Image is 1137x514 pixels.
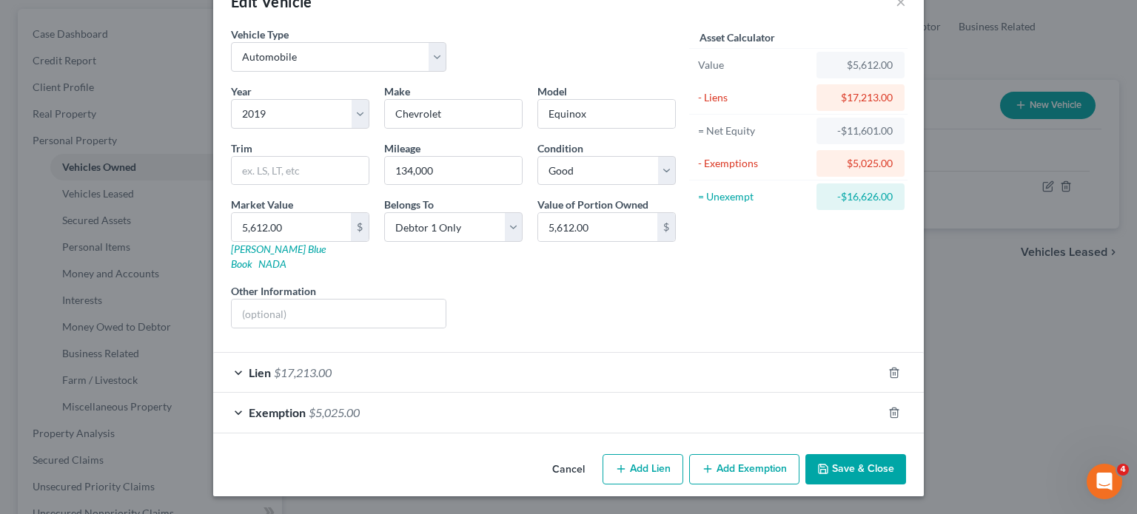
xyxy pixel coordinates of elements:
[231,27,289,42] label: Vehicle Type
[384,85,410,98] span: Make
[258,257,286,270] a: NADA
[231,197,293,212] label: Market Value
[1117,464,1129,476] span: 4
[537,197,648,212] label: Value of Portion Owned
[309,405,360,419] span: $5,025.00
[385,157,522,185] input: --
[537,84,567,99] label: Model
[231,141,252,156] label: Trim
[231,84,252,99] label: Year
[1087,464,1122,499] iframe: Intercom live chat
[828,189,893,204] div: -$16,626.00
[828,124,893,138] div: -$11,601.00
[538,100,675,128] input: ex. Altima
[828,90,893,105] div: $17,213.00
[351,213,369,241] div: $
[689,454,799,485] button: Add Exemption
[657,213,675,241] div: $
[698,124,810,138] div: = Net Equity
[231,243,326,270] a: [PERSON_NAME] Blue Book
[384,198,434,211] span: Belongs To
[249,405,306,419] span: Exemption
[828,156,893,171] div: $5,025.00
[698,58,810,72] div: Value
[232,157,369,185] input: ex. LS, LT, etc
[828,58,893,72] div: $5,612.00
[232,213,351,241] input: 0.00
[698,189,810,204] div: = Unexempt
[384,141,420,156] label: Mileage
[249,365,271,379] span: Lien
[385,100,522,128] input: ex. Nissan
[698,90,810,105] div: - Liens
[231,283,316,299] label: Other Information
[805,454,906,485] button: Save & Close
[538,213,657,241] input: 0.00
[274,365,332,379] span: $17,213.00
[537,141,583,156] label: Condition
[540,456,597,485] button: Cancel
[698,156,810,171] div: - Exemptions
[232,300,446,328] input: (optional)
[700,30,775,45] label: Asset Calculator
[603,454,683,485] button: Add Lien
